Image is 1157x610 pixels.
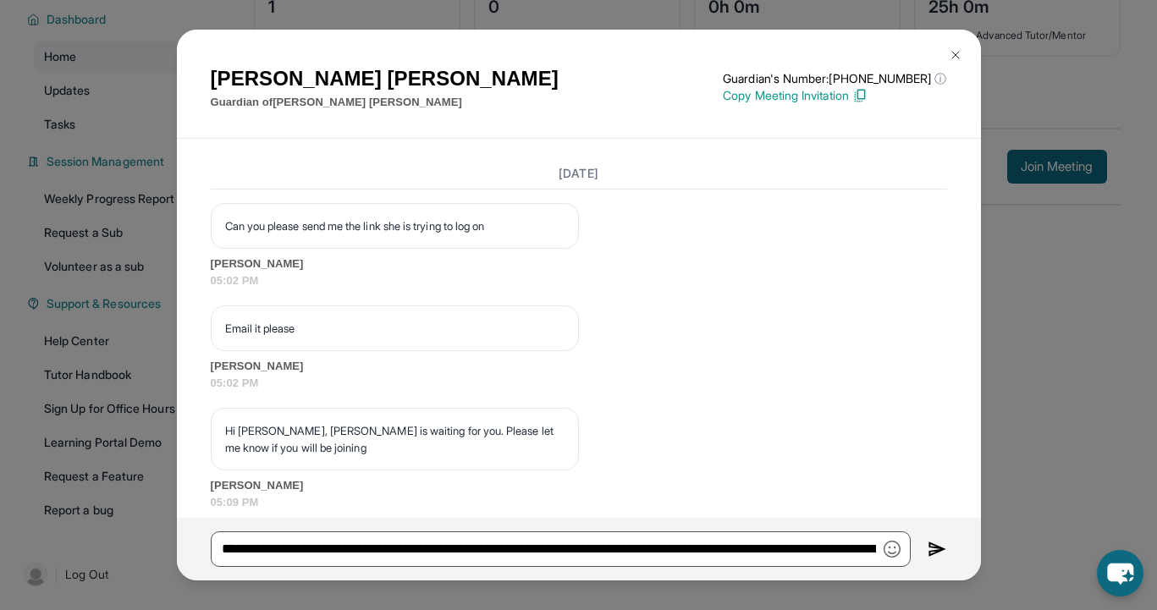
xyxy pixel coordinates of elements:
p: Email it please [225,320,565,337]
span: [PERSON_NAME] [211,358,947,375]
p: Can you please send me the link she is trying to log on [225,217,565,234]
button: chat-button [1097,550,1143,596]
p: Guardian of [PERSON_NAME] [PERSON_NAME] [211,94,559,111]
p: Copy Meeting Invitation [723,87,946,104]
p: Guardian's Number: [PHONE_NUMBER] [723,70,946,87]
span: [PERSON_NAME] [211,477,947,494]
span: 05:02 PM [211,375,947,392]
span: ⓘ [934,70,946,87]
img: Copy Icon [852,88,868,103]
img: Emoji [884,541,901,558]
img: Send icon [928,539,947,559]
span: 05:09 PM [211,494,947,511]
h3: [DATE] [211,165,947,182]
img: Close Icon [949,48,962,62]
span: 05:02 PM [211,272,947,289]
h1: [PERSON_NAME] [PERSON_NAME] [211,63,559,94]
span: [PERSON_NAME] [211,256,947,272]
p: Hi [PERSON_NAME], [PERSON_NAME] is waiting for you. Please let me know if you will be joining [225,422,565,456]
